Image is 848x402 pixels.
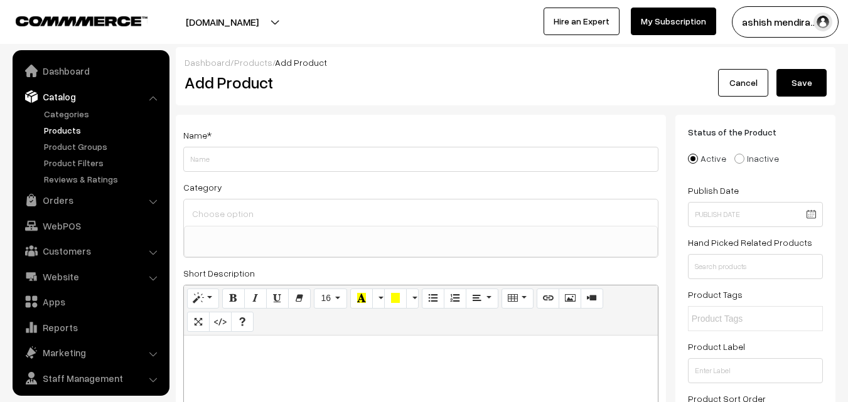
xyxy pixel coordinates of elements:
img: COMMMERCE [16,16,148,26]
button: [DOMAIN_NAME] [142,6,303,38]
a: Products [41,124,165,137]
label: Active [688,152,726,165]
button: Link (CTRL+K) [537,288,559,309]
div: / / [185,56,827,69]
button: Picture [559,288,581,309]
input: Publish Date [688,202,823,227]
a: Products [234,57,272,68]
input: Enter Label [688,358,823,383]
label: Hand Picked Related Products [688,236,812,249]
a: My Subscription [631,8,716,35]
button: ashish mendira… [732,6,839,38]
span: Status of the Product [688,127,792,137]
button: Underline (CTRL+U) [266,288,289,309]
h2: Add Product [185,73,662,92]
button: Save [776,69,827,97]
button: More Color [406,288,419,309]
label: Publish Date [688,184,739,197]
label: Product Tags [688,288,743,301]
button: Full Screen [187,312,210,332]
a: Cancel [718,69,768,97]
a: Orders [16,189,165,211]
input: Name [183,147,658,172]
input: Search products [688,254,823,279]
a: WebPOS [16,214,165,237]
label: Name [183,129,212,142]
a: Hire an Expert [544,8,620,35]
label: Inactive [734,152,779,165]
a: Website [16,265,165,288]
input: Product Tags [692,312,802,325]
a: Customers [16,240,165,262]
a: Dashboard [185,57,230,68]
button: Ordered list (CTRL+SHIFT+NUM8) [444,288,466,309]
input: Choose option [189,204,653,223]
img: user [813,13,832,31]
a: Catalog [16,85,165,108]
button: Background Color [384,288,407,309]
button: More Color [372,288,385,309]
button: Table [502,288,534,309]
button: Italic (CTRL+I) [244,288,267,309]
span: 16 [321,293,331,303]
label: Category [183,181,222,194]
label: Product Label [688,340,745,353]
span: Add Product [275,57,327,68]
a: COMMMERCE [16,13,126,28]
button: Style [187,288,219,309]
button: Bold (CTRL+B) [222,288,245,309]
a: Staff Management [16,367,165,389]
label: Short Description [183,267,255,280]
button: Recent Color [350,288,373,309]
a: Product Groups [41,140,165,153]
button: Unordered list (CTRL+SHIFT+NUM7) [422,288,444,309]
button: Video [581,288,603,309]
a: Reports [16,316,165,339]
button: Remove Font Style (CTRL+\) [288,288,311,309]
a: Dashboard [16,60,165,82]
button: Code View [209,312,232,332]
a: Reviews & Ratings [41,172,165,186]
a: Apps [16,290,165,313]
button: Help [231,312,254,332]
button: Paragraph [466,288,498,309]
a: Marketing [16,341,165,364]
a: Product Filters [41,156,165,169]
button: Font Size [314,288,347,309]
a: Categories [41,107,165,120]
